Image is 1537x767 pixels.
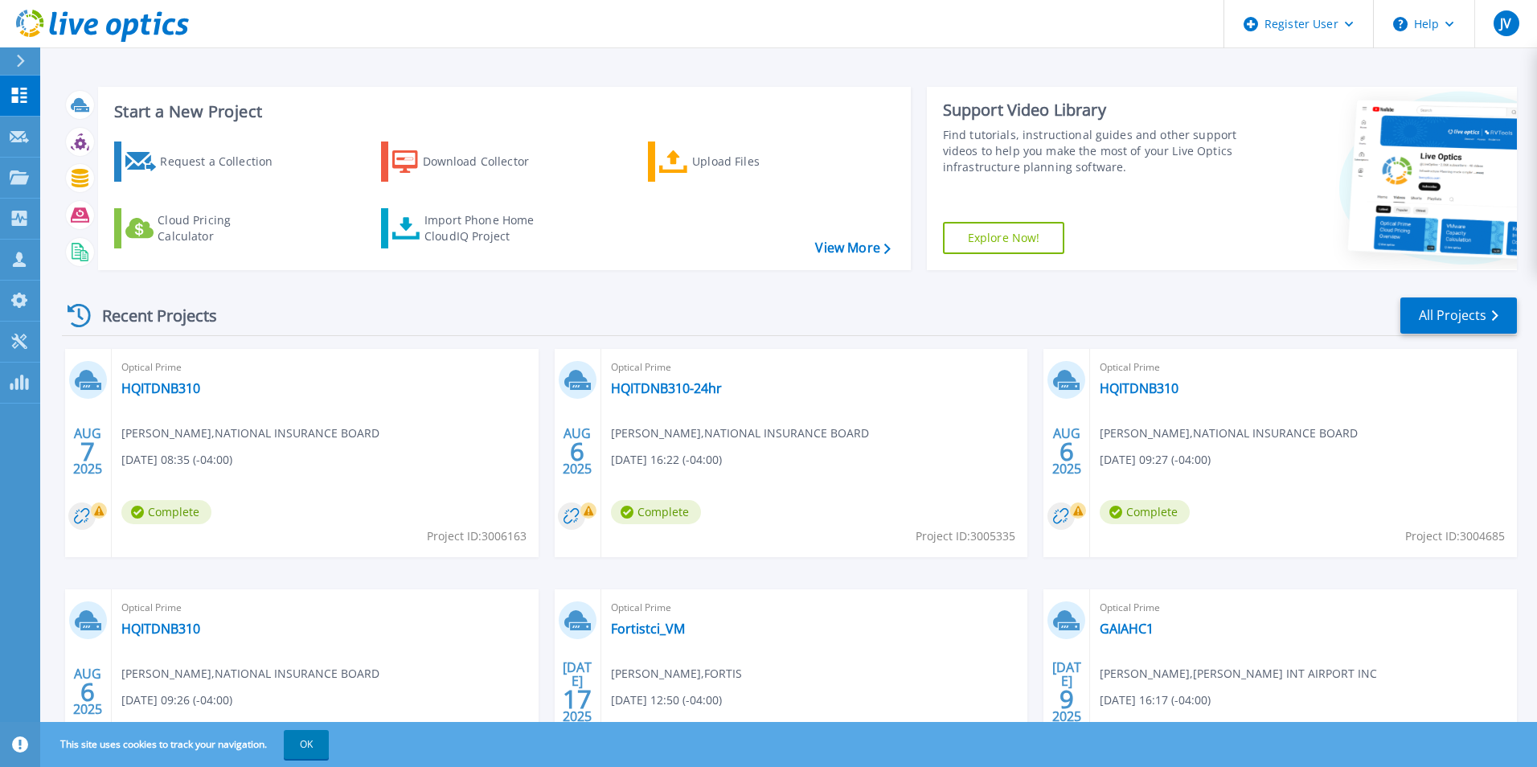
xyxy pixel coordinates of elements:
div: Download Collector [423,146,551,178]
div: Import Phone Home CloudIQ Project [424,212,550,244]
span: 9 [1060,692,1074,706]
div: Find tutorials, instructional guides and other support videos to help you make the most of your L... [943,127,1244,175]
span: [DATE] 12:50 (-04:00) [611,691,722,709]
span: 6 [1060,445,1074,458]
span: Optical Prime [611,359,1019,376]
span: Complete [121,500,211,524]
div: AUG 2025 [72,662,103,721]
span: Complete [1100,500,1190,524]
span: Optical Prime [1100,599,1507,617]
span: This site uses cookies to track your navigation. [44,730,329,759]
div: AUG 2025 [1051,422,1082,481]
span: [PERSON_NAME] , [PERSON_NAME] INT AIRPORT INC [1100,665,1377,683]
span: [DATE] 09:27 (-04:00) [1100,451,1211,469]
div: Support Video Library [943,100,1244,121]
a: Request a Collection [114,142,293,182]
span: [DATE] 08:35 (-04:00) [121,451,232,469]
span: Project ID: 3005335 [916,527,1015,545]
a: Upload Files [648,142,827,182]
div: [DATE] 2025 [1051,662,1082,721]
div: Request a Collection [160,146,289,178]
span: [PERSON_NAME] , NATIONAL INSURANCE BOARD [1100,425,1358,442]
div: Cloud Pricing Calculator [158,212,286,244]
span: 17 [563,692,592,706]
span: Optical Prime [121,599,529,617]
span: 7 [80,445,95,458]
div: AUG 2025 [562,422,592,481]
a: HQITDNB310 [121,621,200,637]
a: HQITDNB310 [121,380,200,396]
h3: Start a New Project [114,103,890,121]
a: Cloud Pricing Calculator [114,208,293,248]
a: HQITDNB310-24hr [611,380,722,396]
a: All Projects [1400,297,1517,334]
span: [PERSON_NAME] , NATIONAL INSURANCE BOARD [611,425,869,442]
div: [DATE] 2025 [562,662,592,721]
span: [DATE] 09:26 (-04:00) [121,691,232,709]
span: Optical Prime [611,599,1019,617]
a: HQITDNB310 [1100,380,1178,396]
span: 6 [570,445,584,458]
span: [PERSON_NAME] , FORTIS [611,665,742,683]
span: Complete [611,500,701,524]
span: [DATE] 16:22 (-04:00) [611,451,722,469]
a: Download Collector [381,142,560,182]
span: JV [1500,17,1511,30]
a: View More [815,240,890,256]
span: 6 [80,685,95,699]
span: [PERSON_NAME] , NATIONAL INSURANCE BOARD [121,425,379,442]
span: Optical Prime [1100,359,1507,376]
span: Project ID: 3006163 [427,527,527,545]
div: AUG 2025 [72,422,103,481]
div: Upload Files [692,146,821,178]
a: Explore Now! [943,222,1065,254]
button: OK [284,730,329,759]
span: Project ID: 3004685 [1405,527,1505,545]
div: Recent Projects [62,296,239,335]
a: GAIAHC1 [1100,621,1154,637]
span: Optical Prime [121,359,529,376]
span: [DATE] 16:17 (-04:00) [1100,691,1211,709]
span: [PERSON_NAME] , NATIONAL INSURANCE BOARD [121,665,379,683]
a: Fortistci_VM [611,621,685,637]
